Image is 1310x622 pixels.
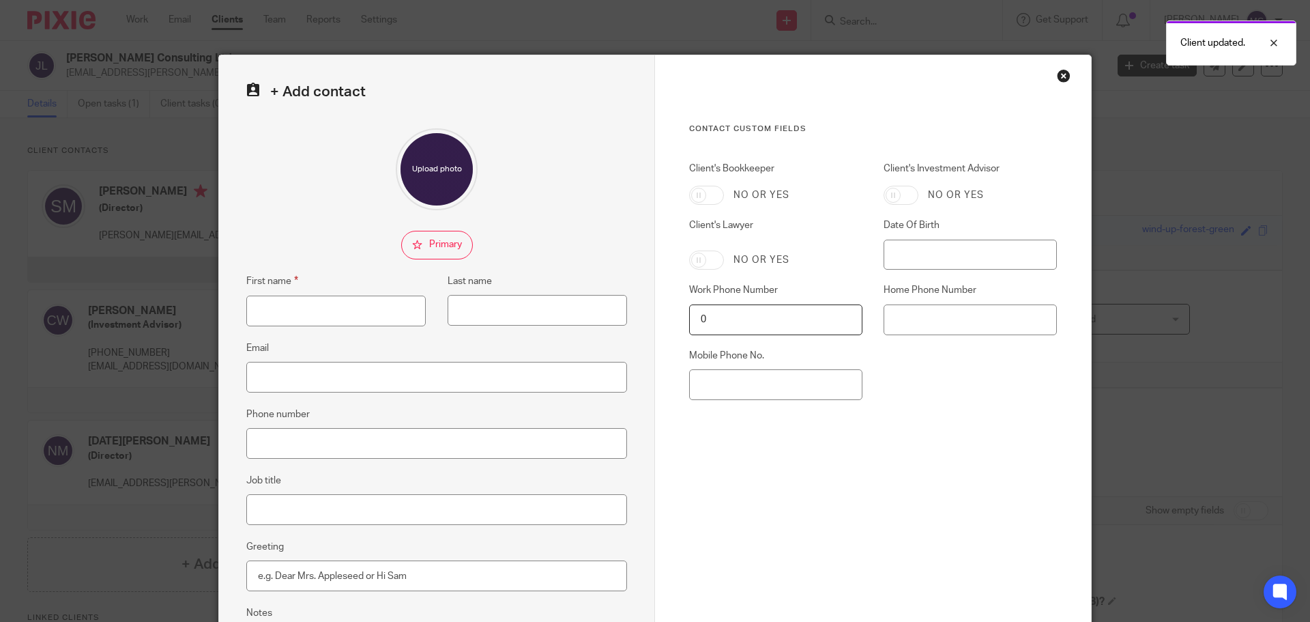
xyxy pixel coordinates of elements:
[246,341,269,355] label: Email
[884,283,1057,297] label: Home Phone Number
[246,83,627,101] h2: + Add contact
[689,283,862,297] label: Work Phone Number
[733,253,789,267] label: No or yes
[246,561,627,591] input: e.g. Dear Mrs. Appleseed or Hi Sam
[246,474,281,487] label: Job title
[1180,36,1245,50] p: Client updated.
[928,188,984,202] label: No or yes
[448,274,492,288] label: Last name
[733,188,789,202] label: No or yes
[689,124,1057,135] h3: Contact Custom fields
[246,408,310,421] label: Phone number
[884,218,1057,232] label: Date Of Birth
[689,162,862,175] label: Client's Bookkeeper
[689,218,862,240] label: Client's Lawyer
[884,162,1057,175] label: Client's Investment Advisor
[246,540,284,554] label: Greeting
[689,349,862,363] label: Mobile Phone No.
[1057,69,1071,83] div: Close this dialog window
[246,606,272,620] label: Notes
[246,273,298,289] label: First name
